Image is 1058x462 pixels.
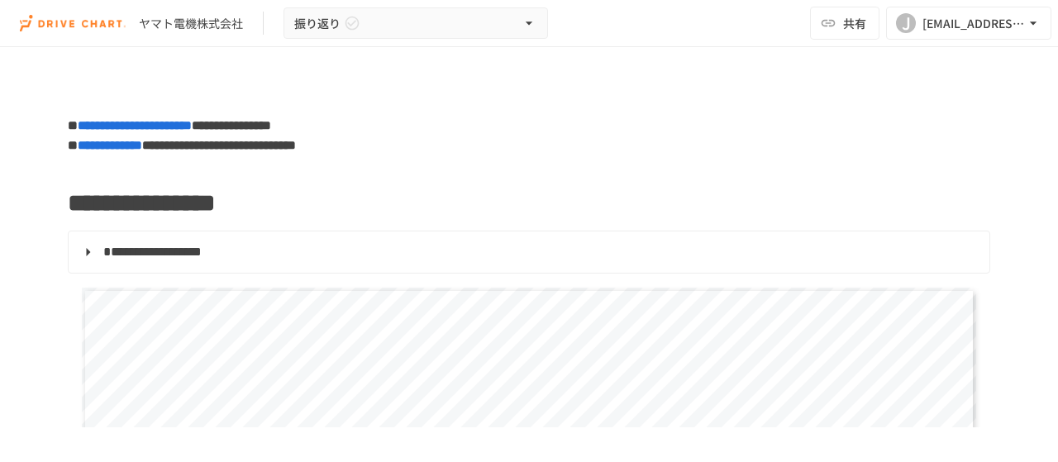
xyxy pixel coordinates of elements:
div: ヤマト電機株式会社 [139,15,243,32]
div: [EMAIL_ADDRESS][DOMAIN_NAME] [922,13,1025,34]
button: J[EMAIL_ADDRESS][DOMAIN_NAME] [886,7,1051,40]
img: i9VDDS9JuLRLX3JIUyK59LcYp6Y9cayLPHs4hOxMB9W [20,10,126,36]
button: 共有 [810,7,879,40]
span: 振り返り [294,13,341,34]
div: J [896,13,916,33]
span: 共有 [843,14,866,32]
button: 振り返り [284,7,548,40]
